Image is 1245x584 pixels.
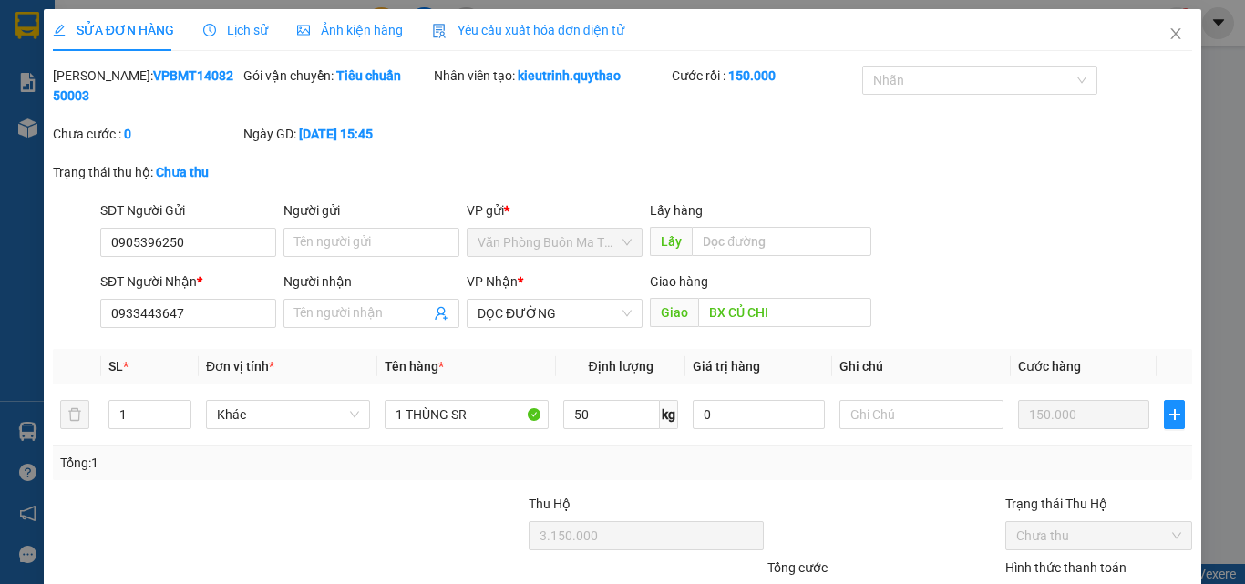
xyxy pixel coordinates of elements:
span: clock-circle [203,24,216,36]
span: user-add [434,306,448,321]
span: Nhận: [156,17,200,36]
span: SỬA ĐƠN HÀNG [53,23,174,37]
span: BX CỦ CHI [156,85,260,149]
span: Gửi: [15,17,44,36]
span: plus [1165,407,1184,422]
b: Chưa thu [156,165,209,179]
span: Yêu cầu xuất hóa đơn điện tử [432,23,624,37]
div: Trạng thái thu hộ: [53,162,287,182]
input: Dọc đường [692,227,871,256]
span: Giao [650,298,698,327]
span: edit [53,24,66,36]
span: Định lượng [588,359,653,374]
span: VP Nhận [467,274,518,289]
span: Văn Phòng Buôn Ma Thuột [478,229,632,256]
span: kg [660,400,678,429]
span: Lịch sử [203,23,268,37]
div: 0933443647 [156,59,283,85]
b: 0 [124,127,131,141]
span: Ảnh kiện hàng [297,23,403,37]
span: Giá trị hàng [693,359,760,374]
div: SĐT Người Nhận [100,272,276,292]
div: Văn Phòng Buôn Ma Thuột [15,15,143,81]
div: Trạng thái Thu Hộ [1005,494,1192,514]
label: Hình thức thanh toán [1005,560,1127,575]
div: Cước rồi : [672,66,859,86]
div: Người nhận [283,272,459,292]
div: [PERSON_NAME]: [53,66,240,106]
img: icon [432,24,447,38]
span: picture [297,24,310,36]
input: Dọc đường [698,298,871,327]
span: Lấy hàng [650,203,703,218]
span: Tổng cước [767,560,828,575]
th: Ghi chú [832,349,1011,384]
div: VP gửi [467,200,643,220]
span: Cước hàng [1018,359,1081,374]
span: Lấy [650,227,692,256]
div: SĐT Người Gửi [100,200,276,220]
b: Tiêu chuẩn [336,68,401,83]
button: Close [1150,9,1201,60]
div: Tổng: 1 [60,453,482,473]
div: DỌC ĐƯỜNG [156,15,283,59]
span: Tên hàng [385,359,444,374]
div: Chưa cước : [53,124,240,144]
b: 150.000 [728,68,776,83]
div: Người gửi [283,200,459,220]
div: Gói vận chuyển: [243,66,430,86]
span: SL [108,359,123,374]
span: close [1168,26,1183,41]
span: Đơn vị tính [206,359,274,374]
span: DỌC ĐƯỜNG [478,300,632,327]
div: Ngày GD: [243,124,430,144]
input: 0 [1018,400,1149,429]
input: VD: Bàn, Ghế [385,400,549,429]
b: kieutrinh.quythao [518,68,621,83]
span: DĐ: [156,95,182,114]
span: Chưa thu [1016,522,1181,549]
span: Giao hàng [650,274,708,289]
span: Khác [217,401,359,428]
b: [DATE] 15:45 [299,127,373,141]
div: Nhân viên tạo: [434,66,668,86]
button: plus [1164,400,1185,429]
span: Thu Hộ [529,497,571,511]
button: delete [60,400,89,429]
div: 0905396250 [15,81,143,107]
input: Ghi Chú [839,400,1003,429]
